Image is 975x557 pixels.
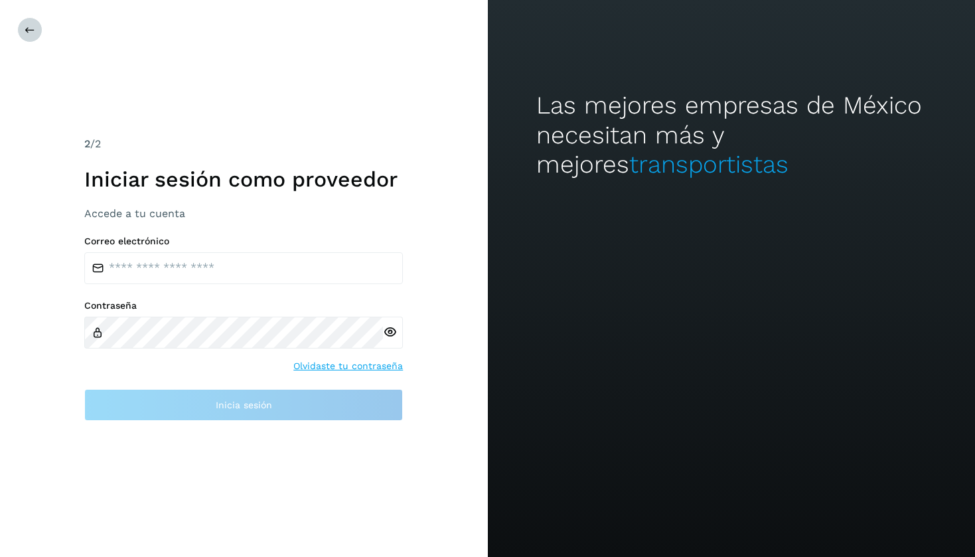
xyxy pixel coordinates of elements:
[84,236,403,247] label: Correo electrónico
[84,136,403,152] div: /2
[84,389,403,421] button: Inicia sesión
[84,137,90,150] span: 2
[536,91,927,179] h2: Las mejores empresas de México necesitan más y mejores
[629,150,788,179] span: transportistas
[293,359,403,373] a: Olvidaste tu contraseña
[216,400,272,410] span: Inicia sesión
[84,207,403,220] h3: Accede a tu cuenta
[84,167,403,192] h1: Iniciar sesión como proveedor
[84,300,403,311] label: Contraseña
